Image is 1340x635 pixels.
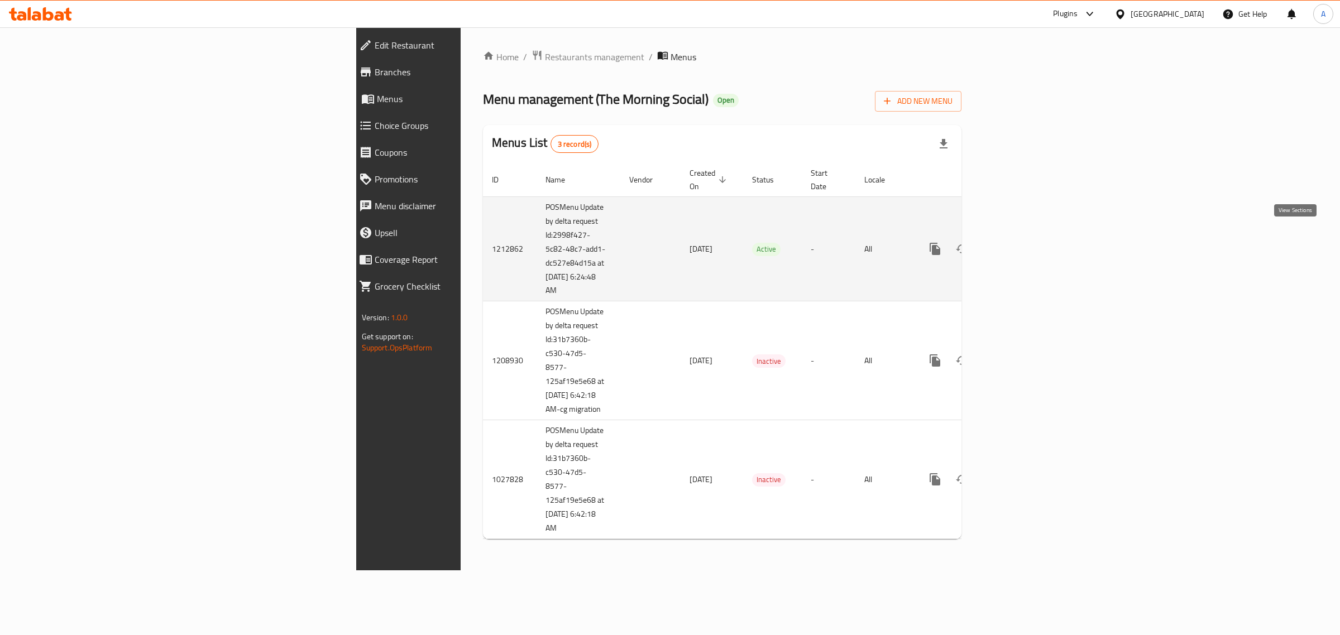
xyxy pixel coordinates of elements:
[949,466,975,493] button: Change Status
[350,85,580,112] a: Menus
[483,50,961,64] nav: breadcrumb
[671,50,696,64] span: Menus
[752,473,786,486] span: Inactive
[690,353,712,368] span: [DATE]
[375,253,571,266] span: Coverage Report
[649,50,653,64] li: /
[922,466,949,493] button: more
[713,94,739,107] div: Open
[752,173,788,186] span: Status
[1131,8,1204,20] div: [GEOGRAPHIC_DATA]
[391,310,408,325] span: 1.0.0
[1053,7,1078,21] div: Plugins
[713,95,739,105] span: Open
[492,173,513,186] span: ID
[690,166,730,193] span: Created On
[483,163,1038,540] table: enhanced table
[483,86,709,112] span: Menu management ( The Morning Social )
[752,355,786,368] span: Inactive
[350,166,580,193] a: Promotions
[375,172,571,186] span: Promotions
[350,112,580,139] a: Choice Groups
[375,65,571,79] span: Branches
[922,235,949,262] button: more
[855,420,913,539] td: All
[855,301,913,420] td: All
[949,235,975,262] button: Change Status
[551,139,599,150] span: 3 record(s)
[855,196,913,301] td: All
[350,193,580,219] a: Menu disclaimer
[913,163,1038,197] th: Actions
[350,219,580,246] a: Upsell
[629,173,667,186] span: Vendor
[375,119,571,132] span: Choice Groups
[802,420,855,539] td: -
[350,246,580,273] a: Coverage Report
[362,340,433,355] a: Support.OpsPlatform
[802,301,855,420] td: -
[922,347,949,374] button: more
[752,473,786,487] div: Inactive
[350,139,580,166] a: Coupons
[802,196,855,301] td: -
[377,92,571,105] span: Menus
[375,146,571,159] span: Coupons
[375,39,571,52] span: Edit Restaurant
[875,91,961,112] button: Add New Menu
[350,273,580,300] a: Grocery Checklist
[690,472,712,487] span: [DATE]
[350,32,580,59] a: Edit Restaurant
[551,135,599,153] div: Total records count
[811,166,842,193] span: Start Date
[752,354,786,368] div: Inactive
[350,59,580,85] a: Branches
[492,134,599,153] h2: Menus List
[375,199,571,213] span: Menu disclaimer
[690,242,712,256] span: [DATE]
[752,243,781,256] span: Active
[375,280,571,293] span: Grocery Checklist
[884,94,953,108] span: Add New Menu
[1321,8,1325,20] span: A
[545,173,580,186] span: Name
[362,329,413,344] span: Get support on:
[545,50,644,64] span: Restaurants management
[949,347,975,374] button: Change Status
[864,173,899,186] span: Locale
[532,50,644,64] a: Restaurants management
[362,310,389,325] span: Version:
[375,226,571,239] span: Upsell
[930,131,957,157] div: Export file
